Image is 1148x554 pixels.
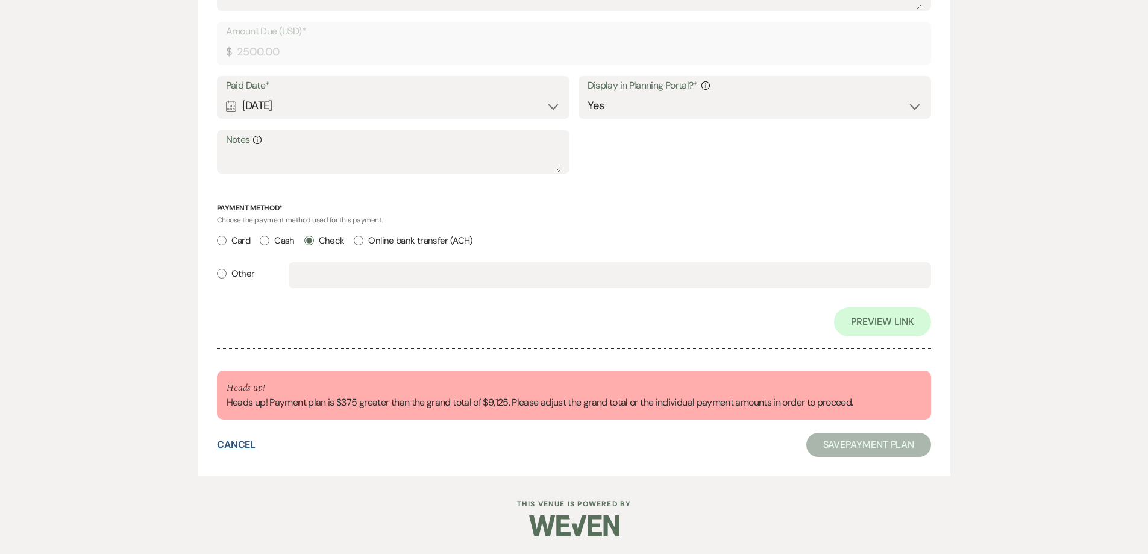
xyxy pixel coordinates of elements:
[217,236,227,245] input: Card
[226,44,231,60] div: $
[217,440,256,450] button: Cancel
[226,77,561,95] label: Paid Date*
[354,233,472,249] label: Online bank transfer (ACH)
[227,380,853,411] div: Heads up! Payment plan is $375 greater than the grand total of $9,125. Please adjust the grand to...
[226,131,561,149] label: Notes
[354,236,363,245] input: Online bank transfer (ACH)
[226,23,923,40] label: Amount Due (USD)*
[217,266,255,282] label: Other
[304,233,345,249] label: Check
[834,307,931,336] a: Preview Link
[217,233,250,249] label: Card
[217,269,227,279] input: Other
[529,505,619,547] img: Weven Logo
[226,94,561,118] div: [DATE]
[588,77,923,95] label: Display in Planning Portal?*
[260,236,269,245] input: Cash
[217,203,932,214] p: Payment Method*
[217,215,383,225] span: Choose the payment method used for this payment.
[806,433,932,457] button: SavePayment Plan
[227,380,853,396] p: Heads up!
[304,236,314,245] input: Check
[260,233,294,249] label: Cash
